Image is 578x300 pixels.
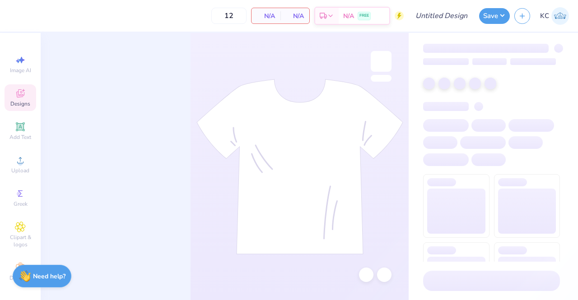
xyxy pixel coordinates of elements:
[257,11,275,21] span: N/A
[343,11,354,21] span: N/A
[9,274,31,282] span: Decorate
[10,67,31,74] span: Image AI
[551,7,569,25] img: Karissa Cox
[9,134,31,141] span: Add Text
[540,11,549,21] span: KC
[359,13,369,19] span: FREE
[408,7,475,25] input: Untitled Design
[11,167,29,174] span: Upload
[10,100,30,107] span: Designs
[479,8,510,24] button: Save
[540,7,569,25] a: KC
[5,234,36,248] span: Clipart & logos
[286,11,304,21] span: N/A
[14,200,28,208] span: Greek
[211,8,247,24] input: – –
[196,79,403,254] img: tee-skeleton.svg
[33,272,65,281] strong: Need help?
